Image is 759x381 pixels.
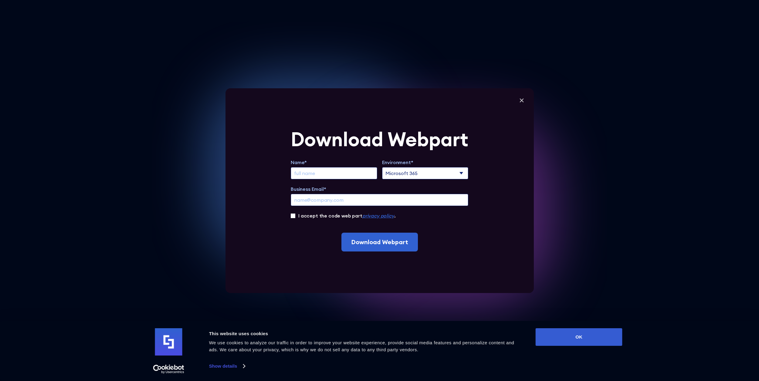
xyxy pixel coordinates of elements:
button: OK [536,328,622,346]
a: Show details [209,362,245,371]
img: logo [155,328,182,356]
label: Business Email* [291,185,468,193]
input: full name [291,167,377,179]
div: Download Webpart [291,130,468,149]
form: Extend Trial [291,130,468,251]
a: privacy policy [362,213,394,219]
a: Usercentrics Cookiebot - opens in a new window [142,365,195,374]
label: Name* [291,159,377,166]
label: Environment* [382,159,469,166]
input: Download Webpart [341,233,418,251]
label: I accept the code web part . [298,212,395,219]
input: name@company.com [291,194,468,206]
div: This website uses cookies [209,330,522,337]
span: We use cookies to analyze our traffic in order to improve your website experience, provide social... [209,340,514,352]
